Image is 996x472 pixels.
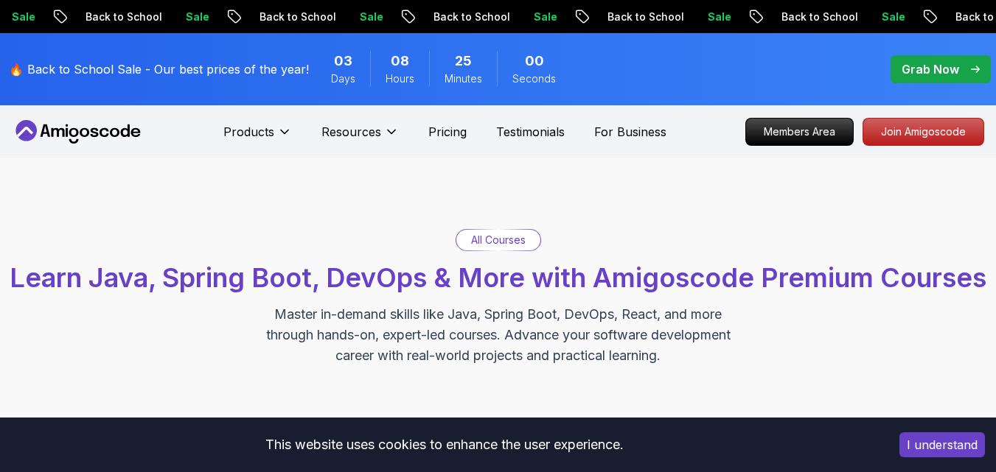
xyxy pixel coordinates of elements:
a: For Business [594,123,666,141]
span: Days [331,71,355,86]
p: Products [223,123,274,141]
span: Minutes [445,71,482,86]
p: Join Amigoscode [863,119,983,145]
button: Products [223,123,292,152]
a: Join Amigoscode [863,118,984,146]
p: Grab Now [902,60,959,78]
div: This website uses cookies to enhance the user experience. [11,429,877,461]
a: Members Area [745,118,854,146]
span: 25 Minutes [455,51,472,71]
p: Resources [321,123,381,141]
span: Hours [386,71,414,86]
span: Seconds [512,71,556,86]
button: Resources [321,123,399,152]
p: Master in-demand skills like Java, Spring Boot, DevOps, React, and more through hands-on, expert-... [251,304,746,366]
p: Sale [522,10,569,24]
p: Sale [174,10,221,24]
a: Testimonials [496,123,565,141]
p: Back to School [770,10,870,24]
p: Back to School [74,10,174,24]
p: Back to School [596,10,696,24]
span: 3 Days [334,51,352,71]
span: 0 Seconds [525,51,544,71]
span: 8 Hours [391,51,409,71]
p: Sale [696,10,743,24]
p: Back to School [422,10,522,24]
p: All Courses [471,233,526,247]
p: Back to School [248,10,348,24]
p: 🔥 Back to School Sale - Our best prices of the year! [9,60,309,78]
p: Members Area [746,119,853,145]
p: Sale [348,10,395,24]
span: Learn Java, Spring Boot, DevOps & More with Amigoscode Premium Courses [10,261,986,294]
button: Accept cookies [899,432,985,457]
a: Pricing [428,123,467,141]
p: Sale [870,10,917,24]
